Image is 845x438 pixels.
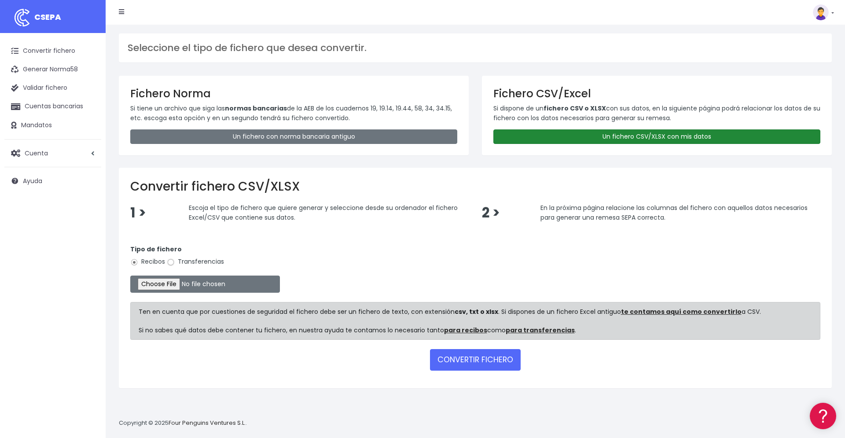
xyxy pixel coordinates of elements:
[130,245,182,254] strong: Tipo de fichero
[4,60,101,79] a: Generar Norma58
[4,42,101,60] a: Convertir fichero
[455,307,498,316] strong: csv, txt o xlsx
[11,7,33,29] img: logo
[482,203,500,222] span: 2 >
[493,129,820,144] a: Un fichero CSV/XLSX con mis datos
[130,103,457,123] p: Si tiene un archivo que siga las de la AEB de los cuadernos 19, 19.14, 19.44, 58, 34, 34.15, etc....
[493,87,820,100] h3: Fichero CSV/Excel
[130,257,165,266] label: Recibos
[119,419,247,428] p: Copyright © 2025 .
[130,302,820,340] div: Ten en cuenta que por cuestiones de seguridad el fichero debe ser un fichero de texto, con extens...
[25,148,48,157] span: Cuenta
[4,116,101,135] a: Mandatos
[493,103,820,123] p: Si dispone de un con sus datos, en la siguiente página podrá relacionar los datos de su fichero c...
[4,172,101,190] a: Ayuda
[189,203,458,222] span: Escoja el tipo de fichero que quiere generar y seleccione desde su ordenador el fichero Excel/CSV...
[621,307,742,316] a: te contamos aquí como convertirlo
[813,4,829,20] img: profile
[430,349,521,370] button: CONVERTIR FICHERO
[34,11,61,22] span: CSEPA
[130,129,457,144] a: Un fichero con norma bancaria antiguo
[225,104,287,113] strong: normas bancarias
[4,97,101,116] a: Cuentas bancarias
[130,179,820,194] h2: Convertir fichero CSV/XLSX
[444,326,487,335] a: para recibos
[544,104,606,113] strong: fichero CSV o XLSX
[23,177,42,185] span: Ayuda
[4,79,101,97] a: Validar fichero
[130,203,146,222] span: 1 >
[130,87,457,100] h3: Fichero Norma
[169,419,246,427] a: Four Penguins Ventures S.L.
[540,203,808,222] span: En la próxima página relacione las columnas del fichero con aquellos datos necesarios para genera...
[128,42,823,54] h3: Seleccione el tipo de fichero que desea convertir.
[167,257,224,266] label: Transferencias
[506,326,575,335] a: para transferencias
[4,144,101,162] a: Cuenta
